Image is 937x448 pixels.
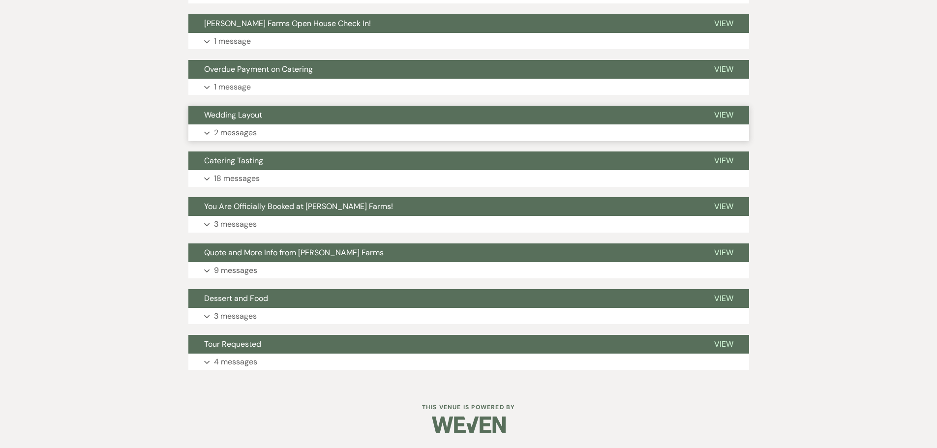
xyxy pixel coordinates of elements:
[698,60,749,79] button: View
[698,289,749,308] button: View
[214,356,257,368] p: 4 messages
[188,216,749,233] button: 3 messages
[188,197,698,216] button: You Are Officially Booked at [PERSON_NAME] Farms!
[714,247,733,258] span: View
[204,64,313,74] span: Overdue Payment on Catering
[188,335,698,354] button: Tour Requested
[214,310,257,323] p: 3 messages
[214,264,257,277] p: 9 messages
[714,64,733,74] span: View
[204,293,268,303] span: Dessert and Food
[204,18,371,29] span: [PERSON_NAME] Farms Open House Check In!
[188,60,698,79] button: Overdue Payment on Catering
[204,110,262,120] span: Wedding Layout
[714,110,733,120] span: View
[204,339,261,349] span: Tour Requested
[214,172,260,185] p: 18 messages
[432,408,506,442] img: Weven Logo
[698,14,749,33] button: View
[698,243,749,262] button: View
[714,201,733,211] span: View
[188,14,698,33] button: [PERSON_NAME] Farms Open House Check In!
[698,151,749,170] button: View
[714,18,733,29] span: View
[214,81,251,93] p: 1 message
[714,339,733,349] span: View
[188,79,749,95] button: 1 message
[188,262,749,279] button: 9 messages
[698,106,749,124] button: View
[714,155,733,166] span: View
[714,293,733,303] span: View
[204,155,263,166] span: Catering Tasting
[698,335,749,354] button: View
[204,201,393,211] span: You Are Officially Booked at [PERSON_NAME] Farms!
[698,197,749,216] button: View
[204,247,384,258] span: Quote and More Info from [PERSON_NAME] Farms
[188,106,698,124] button: Wedding Layout
[188,354,749,370] button: 4 messages
[214,35,251,48] p: 1 message
[188,308,749,325] button: 3 messages
[188,243,698,262] button: Quote and More Info from [PERSON_NAME] Farms
[188,170,749,187] button: 18 messages
[188,124,749,141] button: 2 messages
[188,151,698,170] button: Catering Tasting
[214,218,257,231] p: 3 messages
[188,33,749,50] button: 1 message
[214,126,257,139] p: 2 messages
[188,289,698,308] button: Dessert and Food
